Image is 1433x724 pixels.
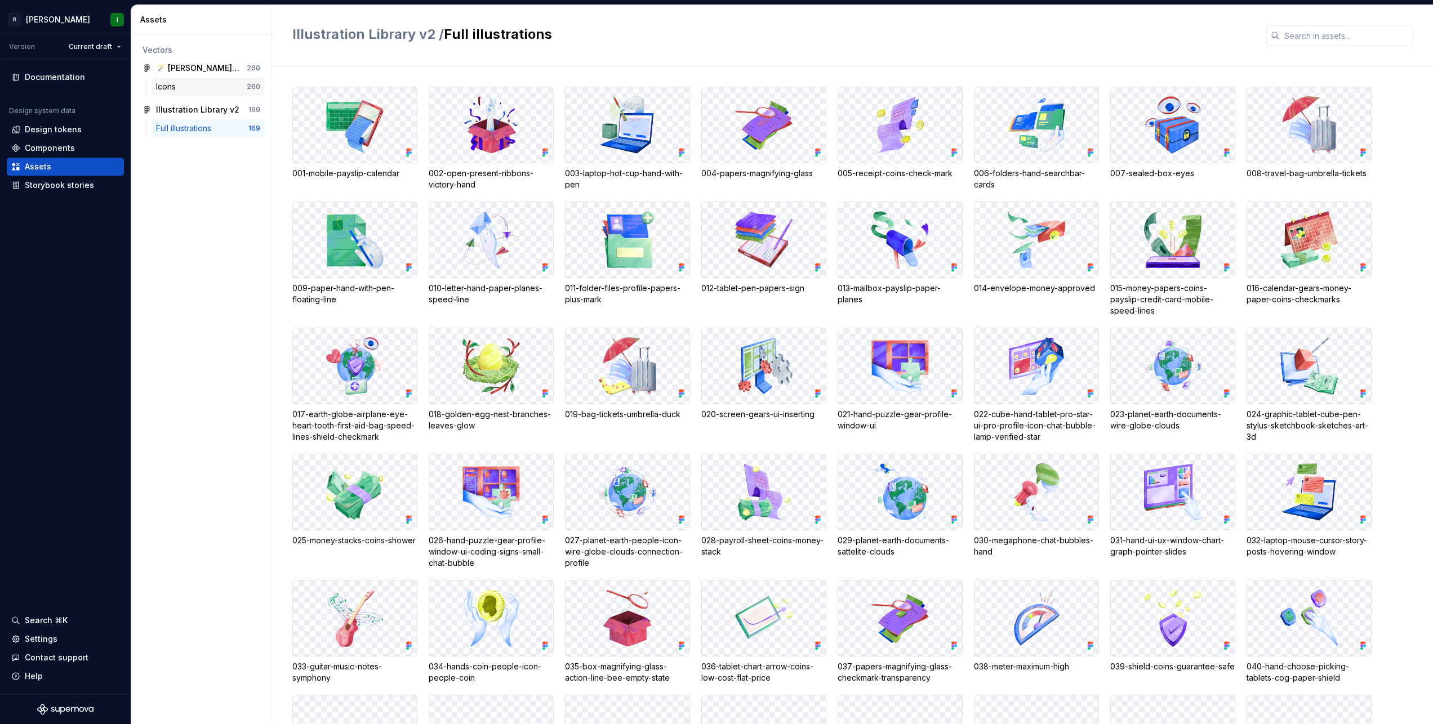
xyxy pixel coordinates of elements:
[1110,409,1235,431] div: 023-planet-earth-documents-wire-globe-clouds
[974,535,1099,557] div: 030-megaphone-chat-bubbles-hand
[25,124,82,135] div: Design tokens
[429,168,554,190] div: 002-open-present-ribbons-victory-hand
[25,180,94,191] div: Storybook stories
[7,630,124,648] a: Settings
[140,14,267,25] div: Assets
[429,283,554,305] div: 010-letter-hand-paper-planes-speed-line
[25,71,85,83] div: Documentation
[565,409,690,420] div: 019-bag-tickets-umbrella-duck
[25,142,75,154] div: Components
[974,168,1099,190] div: 006-folders-hand-searchbar-cards
[292,26,444,42] span: Illustration Library v2 /
[1247,409,1372,443] div: 024-graphic-tablet-cube-pen-stylus-sketchbook-sketches-art-3d
[7,611,124,629] button: Search ⌘K
[1110,661,1235,672] div: 039-shield-coins-guarantee-safe
[9,42,35,51] div: Version
[7,649,124,667] button: Contact support
[565,661,690,683] div: 035-box-magnifying-glass-action-line-bee-empty-state
[701,409,826,420] div: 020-screen-gears-ui-inserting
[7,68,124,86] a: Documentation
[974,283,1099,294] div: 014-envelope-money-approved
[292,283,417,305] div: 009-paper-hand-with-pen-floating-line
[974,409,1099,443] div: 022-cube-hand-tablet-pro-star-ui-pro-profile-icon-chat-bubble-lamp-verified-star
[2,7,128,32] button: R[PERSON_NAME]I
[701,535,826,557] div: 028-payroll-sheet-coins-money-stack
[25,652,88,663] div: Contact support
[1247,168,1372,179] div: 008-travel-bag-umbrella-tickets
[1110,168,1235,179] div: 007-sealed-box-eyes
[429,661,554,683] div: 034-hands-coin-people-icon-people-coin
[1280,25,1413,46] input: Search in assets...
[156,81,180,92] div: Icons
[838,409,963,431] div: 021-hand-puzzle-gear-profile-window-ui
[565,535,690,569] div: 027-planet-earth-people-icon-wire-globe-clouds-connection-profile
[7,139,124,157] a: Components
[64,39,126,55] button: Current draft
[1110,535,1235,557] div: 031-hand-ui-ux-window-chart-graph-pointer-slides
[7,176,124,194] a: Storybook stories
[292,661,417,683] div: 033-guitar-music-notes-symphony
[292,409,417,443] div: 017-earth-globe-airplane-eye-heart-tooth-first-aid-bag-speed-lines-shield-checkmark
[26,14,90,25] div: [PERSON_NAME]
[69,42,112,51] span: Current draft
[143,44,260,56] div: Vectors
[138,59,265,77] a: 🪄 [PERSON_NAME] Icons260
[9,106,75,115] div: Design system data
[701,168,826,179] div: 004-papers-magnifying-glass
[7,158,124,176] a: Assets
[292,168,417,179] div: 001-mobile-payslip-calendar
[1110,283,1235,316] div: 015-money-papers-coins-payslip-credit-card-mobile-speed-lines
[1247,661,1372,683] div: 040-hand-choose-picking-tablets-cog-paper-shield
[138,101,265,119] a: Illustration Library v2169
[25,671,43,682] div: Help
[292,535,417,546] div: 025-money-stacks-coins-shower
[838,661,963,683] div: 037-papers-magnifying-glass-checkmark-transparency
[152,119,265,137] a: Full illustrations169
[152,78,265,96] a: Icons260
[701,661,826,683] div: 036-tablet-chart-arrow-coins-low-cost-flat-price
[248,105,260,114] div: 169
[37,704,94,715] svg: Supernova Logo
[838,168,963,179] div: 005-receipt-coins-check-mark
[974,661,1099,672] div: 038-meter-maximum-high
[247,64,260,73] div: 260
[565,168,690,190] div: 003-laptop-hot-cup-hand-with-pen
[25,161,51,172] div: Assets
[8,13,21,26] div: R
[838,535,963,557] div: 029-planet-earth-documents-sattelite-clouds
[7,667,124,685] button: Help
[565,283,690,305] div: 011-folder-files-profile-papers-plus-mark
[156,123,216,134] div: Full illustrations
[25,633,57,645] div: Settings
[1247,283,1372,305] div: 016-calendar-gears-money-paper-coins-checkmarks
[429,409,554,431] div: 018-golden-egg-nest-branches-leaves-glow
[292,25,1253,43] h2: Full illustrations
[838,283,963,305] div: 013-mailbox-payslip-paper-planes
[156,62,240,74] div: 🪄 [PERSON_NAME] Icons
[156,104,239,115] div: Illustration Library v2
[117,15,118,24] div: I
[247,82,260,91] div: 260
[1247,535,1372,557] div: 032-laptop-mouse-cursor-story-posts-hovering-window
[248,124,260,133] div: 169
[701,283,826,294] div: 012-tablet-pen-papers-sign
[25,615,68,626] div: Search ⌘K
[429,535,554,569] div: 026-hand-puzzle-gear-profile-window-ui-coding-signs-small-chat-bubble
[7,120,124,138] a: Design tokens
